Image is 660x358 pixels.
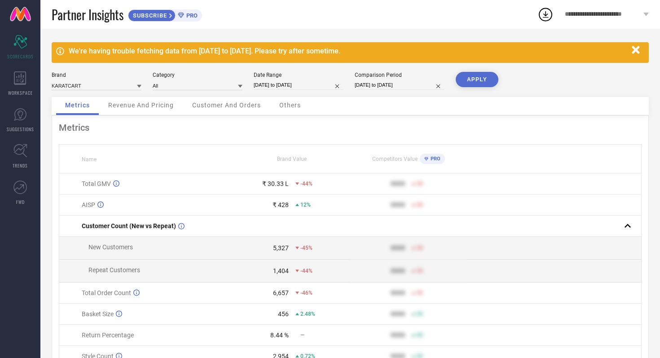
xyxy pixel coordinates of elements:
span: Others [279,102,301,109]
span: Total GMV [82,180,111,187]
span: FWD [16,199,25,205]
div: ₹ 428 [273,201,289,208]
span: -46% [300,290,312,296]
div: 1,404 [273,267,289,274]
span: 50 [417,268,423,274]
span: 50 [417,202,423,208]
span: Partner Insights [52,5,123,24]
span: — [300,332,304,338]
span: Total Order Count [82,289,131,296]
div: 9999 [391,331,405,339]
span: New Customers [88,243,133,251]
span: 12% [300,202,311,208]
span: Name [82,156,97,163]
span: SCORECARDS [7,53,34,60]
div: 6,657 [273,289,289,296]
span: 2.48% [300,311,315,317]
span: 50 [417,290,423,296]
div: 9999 [391,201,405,208]
span: TRENDS [13,162,28,169]
div: We're having trouble fetching data from [DATE] to [DATE]. Please try after sometime. [69,47,627,55]
div: Brand [52,72,141,78]
div: 5,327 [273,244,289,252]
div: 9999 [391,267,405,274]
span: Metrics [65,102,90,109]
div: 9999 [391,310,405,318]
span: -44% [300,268,312,274]
span: Competitors Value [372,156,418,162]
span: 50 [417,245,423,251]
span: SUGGESTIONS [7,126,34,133]
span: Repeat Customers [88,266,140,274]
span: -44% [300,181,312,187]
span: PRO [428,156,440,162]
span: 50 [417,181,423,187]
div: 9999 [391,244,405,252]
span: SUBSCRIBE [128,12,169,19]
span: Basket Size [82,310,114,318]
input: Select date range [254,80,343,90]
span: 50 [417,311,423,317]
div: Open download list [537,6,554,22]
div: Metrics [59,122,642,133]
div: Category [153,72,242,78]
span: 50 [417,332,423,338]
span: Customer Count (New vs Repeat) [82,222,176,230]
div: 9999 [391,289,405,296]
button: APPLY [456,72,498,87]
span: -45% [300,245,312,251]
span: PRO [184,12,198,19]
a: SUBSCRIBEPRO [128,7,202,22]
span: Revenue And Pricing [108,102,174,109]
div: 8.44 % [270,331,289,339]
input: Select comparison period [355,80,444,90]
span: WORKSPACE [8,89,33,96]
span: AISP [82,201,95,208]
div: Date Range [254,72,343,78]
span: Return Percentage [82,331,134,339]
span: Customer And Orders [192,102,261,109]
div: 9999 [391,180,405,187]
div: ₹ 30.33 L [262,180,289,187]
div: 456 [278,310,289,318]
span: Brand Value [277,156,307,162]
div: Comparison Period [355,72,444,78]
